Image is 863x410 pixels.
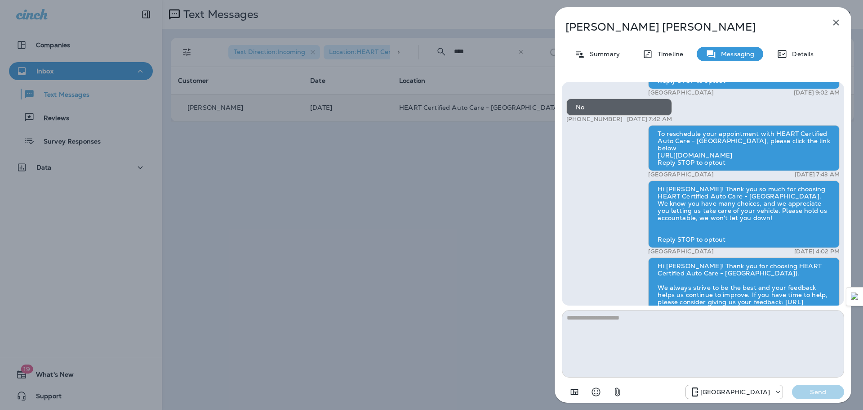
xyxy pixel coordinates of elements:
[585,50,620,58] p: Summary
[627,116,672,123] p: [DATE] 7:42 AM
[648,125,840,171] div: To reschedule your appointment with HEART Certified Auto Care - [GEOGRAPHIC_DATA], please click t...
[648,171,713,178] p: [GEOGRAPHIC_DATA]
[648,89,713,96] p: [GEOGRAPHIC_DATA]
[587,383,605,401] button: Select an emoji
[648,257,840,325] div: Hi [PERSON_NAME]! Thank you for choosing HEART Certified Auto Care - [GEOGRAPHIC_DATA]}. We alway...
[795,171,840,178] p: [DATE] 7:43 AM
[565,383,583,401] button: Add in a premade template
[648,248,713,255] p: [GEOGRAPHIC_DATA]
[686,387,783,397] div: +1 (847) 262-3704
[653,50,683,58] p: Timeline
[794,89,840,96] p: [DATE] 9:02 AM
[851,293,859,301] img: Detect Auto
[566,116,623,123] p: [PHONE_NUMBER]
[566,99,672,116] div: No
[787,50,814,58] p: Details
[700,388,770,396] p: [GEOGRAPHIC_DATA]
[794,248,840,255] p: [DATE] 4:02 PM
[565,21,811,33] p: [PERSON_NAME] [PERSON_NAME]
[716,50,754,58] p: Messaging
[648,180,840,248] div: Hi [PERSON_NAME]! Thank you so much for choosing HEART Certified Auto Care - [GEOGRAPHIC_DATA]. W...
